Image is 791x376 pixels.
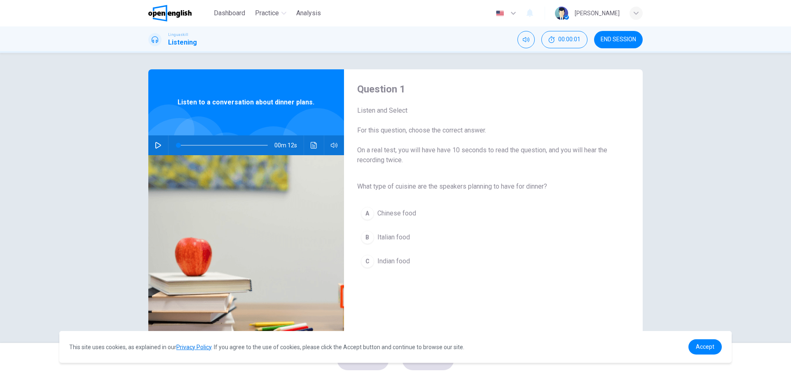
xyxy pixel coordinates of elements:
[214,8,245,18] span: Dashboard
[357,203,616,224] button: AChinese food
[255,8,279,18] span: Practice
[377,232,410,242] span: Italian food
[555,7,568,20] img: Profile picture
[357,106,616,116] span: Listen and Select
[69,344,464,350] span: This site uses cookies, as explained in our . If you agree to the use of cookies, please click th...
[59,331,732,363] div: cookieconsent
[296,8,321,18] span: Analysis
[148,5,192,21] img: OpenEnglish logo
[357,227,616,248] button: BItalian food
[357,125,616,135] span: For this question, choose the correct answer.
[168,38,197,47] h1: Listening
[293,6,324,21] button: Analysis
[361,231,374,244] div: B
[178,97,314,107] span: Listen to a conversation about dinner plans.
[517,31,535,48] div: Mute
[357,145,616,165] span: On a real test, you will have have 10 seconds to read the question, and you will hear the recordi...
[575,8,620,18] div: [PERSON_NAME]
[377,208,416,218] span: Chinese food
[594,31,643,48] button: END SESSION
[696,343,714,350] span: Accept
[377,256,410,266] span: Indian food
[558,36,580,43] span: 00:00:01
[357,182,616,192] span: What type of cuisine are the speakers planning to have for dinner?
[601,36,636,43] span: END SESSION
[357,83,616,96] h4: Question 1
[168,32,188,38] span: Linguaskill
[176,344,211,350] a: Privacy Policy
[252,6,290,21] button: Practice
[148,155,344,356] img: Listen to a conversation about dinner plans.
[541,31,587,48] button: 00:00:01
[541,31,587,48] div: Hide
[688,339,722,355] a: dismiss cookie message
[211,6,248,21] button: Dashboard
[357,251,616,272] button: CIndian food
[495,10,505,17] img: en
[361,255,374,268] div: C
[148,5,211,21] a: OpenEnglish logo
[361,207,374,220] div: A
[274,135,304,155] span: 00m 12s
[307,135,321,155] button: Click to see the audio transcription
